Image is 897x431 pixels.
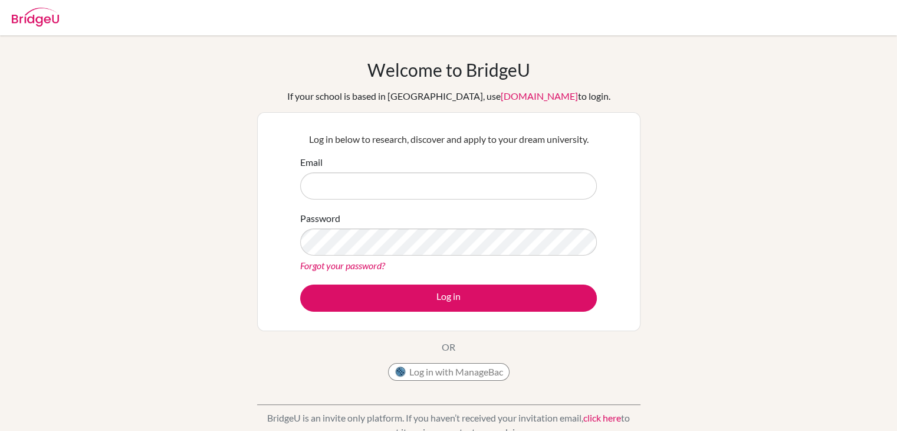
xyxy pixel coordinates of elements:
a: [DOMAIN_NAME] [501,90,578,102]
h1: Welcome to BridgeU [367,59,530,80]
a: Forgot your password? [300,260,385,271]
a: click here [583,412,621,423]
p: Log in below to research, discover and apply to your dream university. [300,132,597,146]
label: Email [300,155,323,169]
button: Log in [300,285,597,312]
button: Log in with ManageBac [388,363,510,381]
img: Bridge-U [12,8,59,27]
div: If your school is based in [GEOGRAPHIC_DATA], use to login. [287,89,610,103]
p: OR [442,340,455,354]
label: Password [300,211,340,226]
